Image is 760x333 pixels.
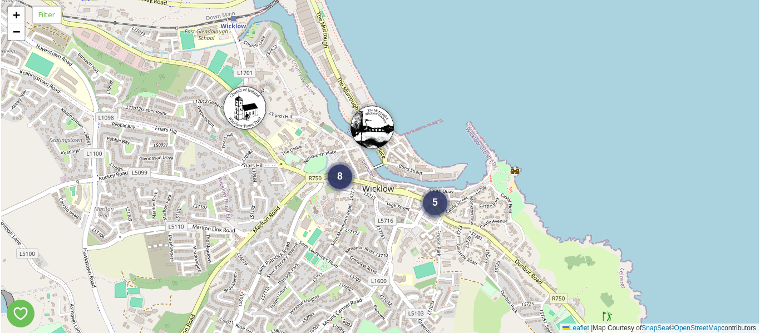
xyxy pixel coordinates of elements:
[337,171,343,182] span: 8
[591,324,593,332] span: |
[13,8,20,22] span: +
[8,23,24,40] a: Zoom out
[13,24,20,38] span: −
[432,197,438,208] span: 5
[423,193,447,218] div: 5
[562,324,589,332] a: Leaflet
[560,324,759,333] div: Map Courtesy of © contributors
[8,7,24,23] a: Zoom in
[674,324,722,332] a: OpenStreetMap
[641,324,669,332] a: SnapSea
[350,105,394,150] img: Marker
[223,86,267,130] img: Marker
[328,165,352,189] div: 8
[32,6,62,24] div: Filter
